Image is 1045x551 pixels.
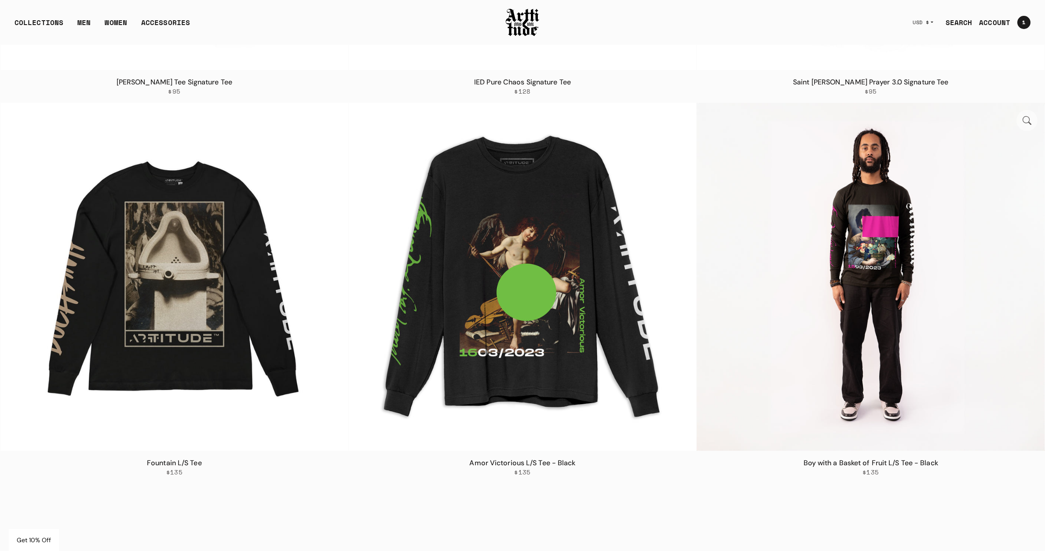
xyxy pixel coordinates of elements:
span: $135 [514,468,530,476]
a: Open cart [1010,12,1030,33]
a: [PERSON_NAME] Tee Signature Tee [117,77,232,87]
a: IED Pure Chaos Signature Tee [474,77,571,87]
div: ACCESSORIES [141,17,190,35]
a: Boy with a Basket of Fruit L/S Tee - Black [804,458,938,467]
a: Boy with a Basket of Fruit L/S Tee - BlackBoy with a Basket of Fruit L/S Tee - Black [697,103,1045,451]
img: Arttitude [505,7,540,37]
span: Get 10% Off [17,536,51,544]
a: Saint [PERSON_NAME] Prayer 3.0 Signature Tee [793,77,948,87]
div: Get 10% Off [9,529,59,551]
a: WOMEN [105,17,127,35]
a: Amor Victorious L/S Tee - Black [469,458,575,467]
a: Fountain L/S TeeFountain L/S Tee [0,103,348,451]
span: $128 [514,88,530,95]
img: Fountain L/S Tee [0,103,348,451]
span: $135 [862,468,879,476]
a: Fountain L/S Tee [147,458,202,467]
button: USD $ [907,13,939,32]
div: COLLECTIONS [15,17,63,35]
a: Amor Victorious L/S Tee - BlackAmor Victorious L/S Tee - Black [349,103,697,451]
span: $135 [166,468,183,476]
span: USD $ [913,19,929,26]
ul: Main navigation [7,17,197,35]
img: Amor Victorious L/S Tee - Black [349,103,697,451]
a: SEARCH [939,14,972,31]
span: $95 [865,88,877,95]
a: MEN [77,17,91,35]
a: ACCOUNT [972,14,1010,31]
span: 1 [1022,20,1025,25]
span: $95 [168,88,180,95]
